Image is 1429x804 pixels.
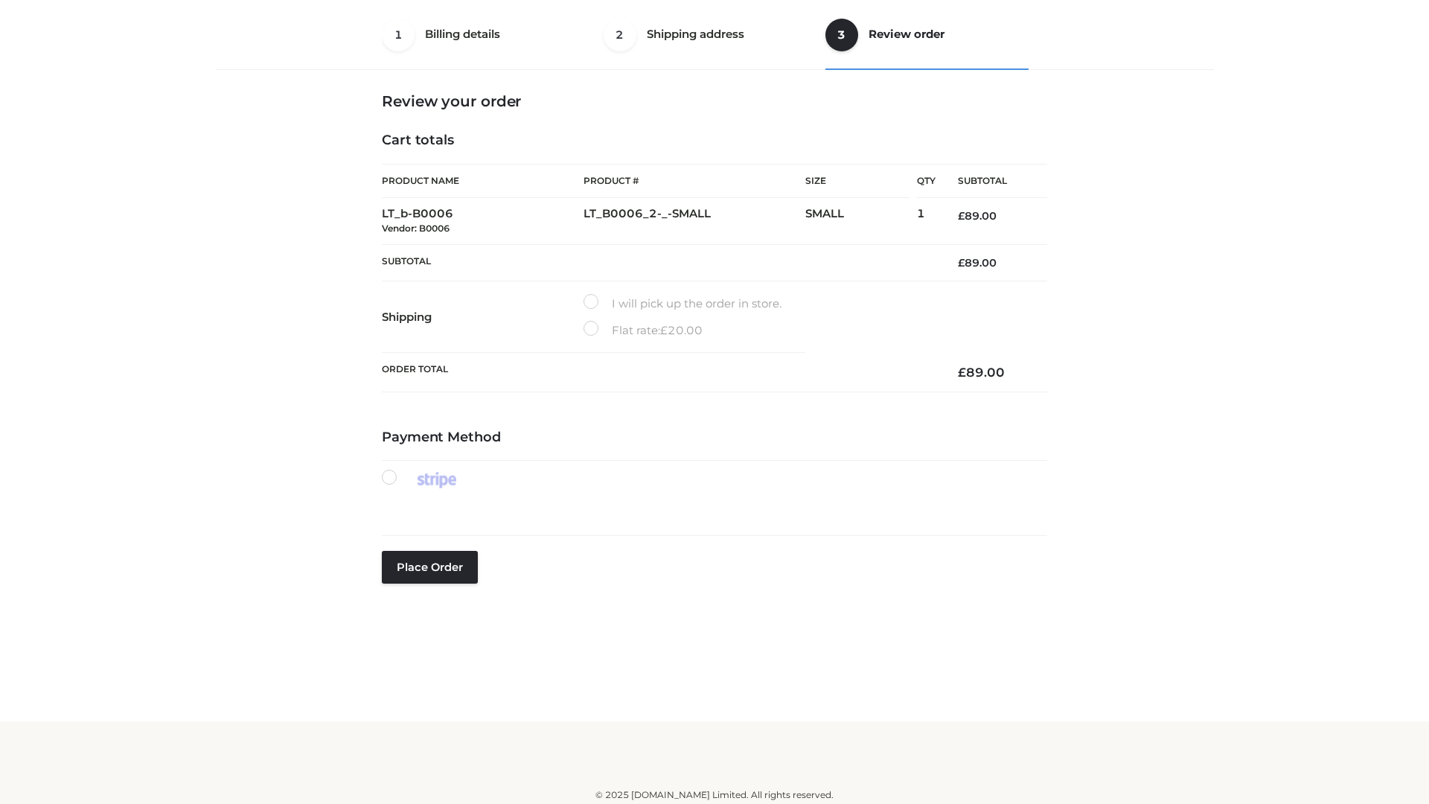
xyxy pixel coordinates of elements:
th: Shipping [382,281,584,353]
th: Order Total [382,353,936,392]
td: LT_B0006_2-_-SMALL [584,198,805,245]
h4: Payment Method [382,430,1047,446]
th: Qty [917,164,936,198]
span: £ [958,209,965,223]
span: £ [660,323,668,337]
th: Size [805,165,909,198]
div: © 2025 [DOMAIN_NAME] Limited. All rights reserved. [221,788,1208,803]
span: £ [958,365,966,380]
th: Subtotal [382,244,936,281]
h3: Review your order [382,92,1047,110]
th: Subtotal [936,165,1047,198]
label: Flat rate: [584,321,703,340]
th: Product Name [382,164,584,198]
bdi: 89.00 [958,209,997,223]
h4: Cart totals [382,133,1047,149]
bdi: 89.00 [958,365,1005,380]
td: SMALL [805,198,917,245]
small: Vendor: B0006 [382,223,450,234]
th: Product # [584,164,805,198]
bdi: 20.00 [660,323,703,337]
td: 1 [917,198,936,245]
td: LT_b-B0006 [382,198,584,245]
label: I will pick up the order in store. [584,294,781,313]
bdi: 89.00 [958,256,997,269]
button: Place order [382,551,478,584]
span: £ [958,256,965,269]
